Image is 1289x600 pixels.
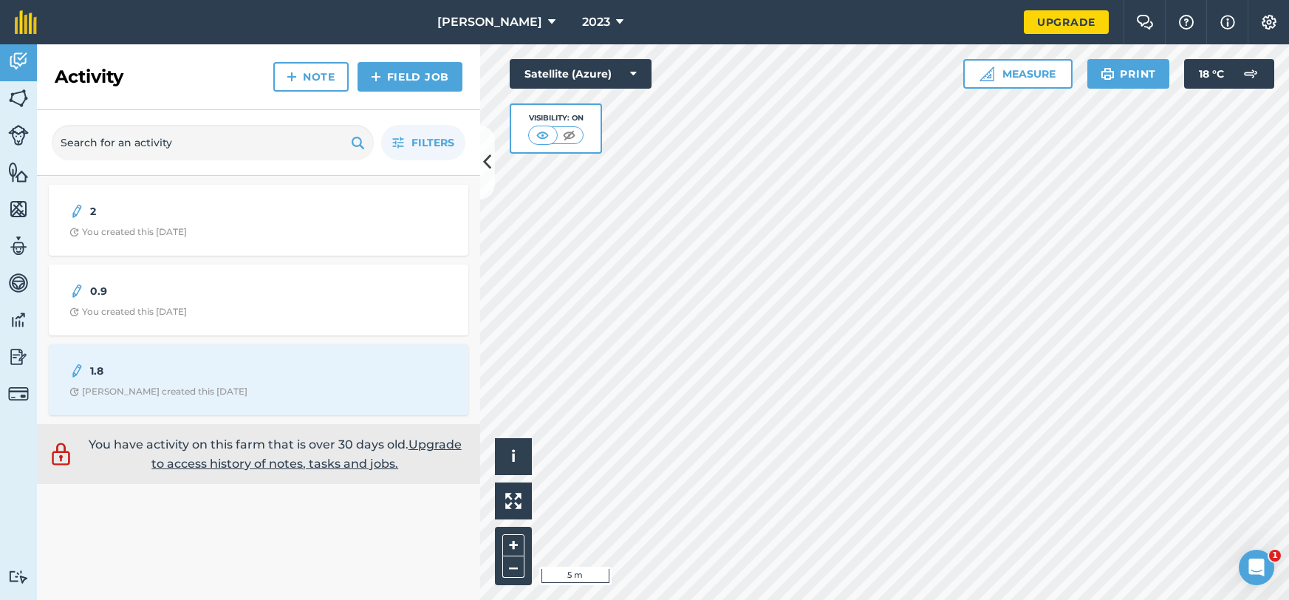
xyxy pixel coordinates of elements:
[69,306,187,318] div: You created this [DATE]
[437,13,542,31] span: [PERSON_NAME]
[1260,15,1278,30] img: A cog icon
[963,59,1073,89] button: Measure
[1024,10,1109,34] a: Upgrade
[8,346,29,368] img: svg+xml;base64,PD94bWwgdmVyc2lvbj0iMS4wIiBlbmNvZGluZz0idXRmLTgiPz4KPCEtLSBHZW5lcmF0b3I6IEFkb2JlIE...
[511,447,516,466] span: i
[8,272,29,294] img: svg+xml;base64,PD94bWwgdmVyc2lvbj0iMS4wIiBlbmNvZGluZz0idXRmLTgiPz4KPCEtLSBHZW5lcmF0b3I6IEFkb2JlIE...
[69,386,247,398] div: [PERSON_NAME] created this [DATE]
[69,282,84,300] img: svg+xml;base64,PD94bWwgdmVyc2lvbj0iMS4wIiBlbmNvZGluZz0idXRmLTgiPz4KPCEtLSBHZW5lcmF0b3I6IEFkb2JlIE...
[90,283,324,299] strong: 0.9
[1087,59,1170,89] button: Print
[69,226,187,238] div: You created this [DATE]
[502,534,524,556] button: +
[287,68,297,86] img: svg+xml;base64,PHN2ZyB4bWxucz0iaHR0cDovL3d3dy53My5vcmcvMjAwMC9zdmciIHdpZHRoPSIxNCIgaGVpZ2h0PSIyNC...
[528,112,584,124] div: Visibility: On
[582,13,610,31] span: 2023
[510,59,652,89] button: Satellite (Azure)
[52,125,374,160] input: Search for an activity
[1199,59,1224,89] span: 18 ° C
[1184,59,1274,89] button: 18 °C
[8,161,29,183] img: svg+xml;base64,PHN2ZyB4bWxucz0iaHR0cDovL3d3dy53My5vcmcvMjAwMC9zdmciIHdpZHRoPSI1NiIgaGVpZ2h0PSI2MC...
[8,125,29,146] img: svg+xml;base64,PD94bWwgdmVyc2lvbj0iMS4wIiBlbmNvZGluZz0idXRmLTgiPz4KPCEtLSBHZW5lcmF0b3I6IEFkb2JlIE...
[55,65,123,89] h2: Activity
[69,228,79,237] img: Clock with arrow pointing clockwise
[8,309,29,331] img: svg+xml;base64,PD94bWwgdmVyc2lvbj0iMS4wIiBlbmNvZGluZz0idXRmLTgiPz4KPCEtLSBHZW5lcmF0b3I6IEFkb2JlIE...
[69,387,79,397] img: Clock with arrow pointing clockwise
[273,62,349,92] a: Note
[979,67,994,81] img: Ruler icon
[90,363,324,379] strong: 1.8
[411,134,454,151] span: Filters
[1269,550,1281,562] span: 1
[8,235,29,257] img: svg+xml;base64,PD94bWwgdmVyc2lvbj0iMS4wIiBlbmNvZGluZz0idXRmLTgiPz4KPCEtLSBHZW5lcmF0b3I6IEFkb2JlIE...
[371,68,381,86] img: svg+xml;base64,PHN2ZyB4bWxucz0iaHR0cDovL3d3dy53My5vcmcvMjAwMC9zdmciIHdpZHRoPSIxNCIgaGVpZ2h0PSIyNC...
[351,134,365,151] img: svg+xml;base64,PHN2ZyB4bWxucz0iaHR0cDovL3d3dy53My5vcmcvMjAwMC9zdmciIHdpZHRoPSIxOSIgaGVpZ2h0PSIyNC...
[90,203,324,219] strong: 2
[1101,65,1115,83] img: svg+xml;base64,PHN2ZyB4bWxucz0iaHR0cDovL3d3dy53My5vcmcvMjAwMC9zdmciIHdpZHRoPSIxOSIgaGVpZ2h0PSIyNC...
[560,128,578,143] img: svg+xml;base64,PHN2ZyB4bWxucz0iaHR0cDovL3d3dy53My5vcmcvMjAwMC9zdmciIHdpZHRoPSI1MCIgaGVpZ2h0PSI0MC...
[533,128,552,143] img: svg+xml;base64,PHN2ZyB4bWxucz0iaHR0cDovL3d3dy53My5vcmcvMjAwMC9zdmciIHdpZHRoPSI1MCIgaGVpZ2h0PSI0MC...
[505,493,522,509] img: Four arrows, one pointing top left, one top right, one bottom right and the last bottom left
[1177,15,1195,30] img: A question mark icon
[8,570,29,584] img: svg+xml;base64,PD94bWwgdmVyc2lvbj0iMS4wIiBlbmNvZGluZz0idXRmLTgiPz4KPCEtLSBHZW5lcmF0b3I6IEFkb2JlIE...
[502,556,524,578] button: –
[58,353,459,406] a: 1.8Clock with arrow pointing clockwise[PERSON_NAME] created this [DATE]
[381,125,465,160] button: Filters
[58,273,459,327] a: 0.9Clock with arrow pointing clockwiseYou created this [DATE]
[1239,550,1274,585] iframe: Intercom live chat
[1236,59,1265,89] img: svg+xml;base64,PD94bWwgdmVyc2lvbj0iMS4wIiBlbmNvZGluZz0idXRmLTgiPz4KPCEtLSBHZW5lcmF0b3I6IEFkb2JlIE...
[8,198,29,220] img: svg+xml;base64,PHN2ZyB4bWxucz0iaHR0cDovL3d3dy53My5vcmcvMjAwMC9zdmciIHdpZHRoPSI1NiIgaGVpZ2h0PSI2MC...
[8,87,29,109] img: svg+xml;base64,PHN2ZyB4bWxucz0iaHR0cDovL3d3dy53My5vcmcvMjAwMC9zdmciIHdpZHRoPSI1NiIgaGVpZ2h0PSI2MC...
[48,440,74,468] img: svg+xml;base64,PD94bWwgdmVyc2lvbj0iMS4wIiBlbmNvZGluZz0idXRmLTgiPz4KPCEtLSBHZW5lcmF0b3I6IEFkb2JlIE...
[8,50,29,72] img: svg+xml;base64,PD94bWwgdmVyc2lvbj0iMS4wIiBlbmNvZGluZz0idXRmLTgiPz4KPCEtLSBHZW5lcmF0b3I6IEFkb2JlIE...
[69,362,84,380] img: svg+xml;base64,PD94bWwgdmVyc2lvbj0iMS4wIiBlbmNvZGluZz0idXRmLTgiPz4KPCEtLSBHZW5lcmF0b3I6IEFkb2JlIE...
[15,10,37,34] img: fieldmargin Logo
[58,194,459,247] a: 2Clock with arrow pointing clockwiseYou created this [DATE]
[151,437,462,471] a: Upgrade to access history of notes, tasks and jobs.
[69,202,84,220] img: svg+xml;base64,PD94bWwgdmVyc2lvbj0iMS4wIiBlbmNvZGluZz0idXRmLTgiPz4KPCEtLSBHZW5lcmF0b3I6IEFkb2JlIE...
[8,383,29,404] img: svg+xml;base64,PD94bWwgdmVyc2lvbj0iMS4wIiBlbmNvZGluZz0idXRmLTgiPz4KPCEtLSBHZW5lcmF0b3I6IEFkb2JlIE...
[1220,13,1235,31] img: svg+xml;base64,PHN2ZyB4bWxucz0iaHR0cDovL3d3dy53My5vcmcvMjAwMC9zdmciIHdpZHRoPSIxNyIgaGVpZ2h0PSIxNy...
[358,62,462,92] a: Field Job
[81,435,469,473] p: You have activity on this farm that is over 30 days old.
[495,438,532,475] button: i
[1136,15,1154,30] img: Two speech bubbles overlapping with the left bubble in the forefront
[69,307,79,317] img: Clock with arrow pointing clockwise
